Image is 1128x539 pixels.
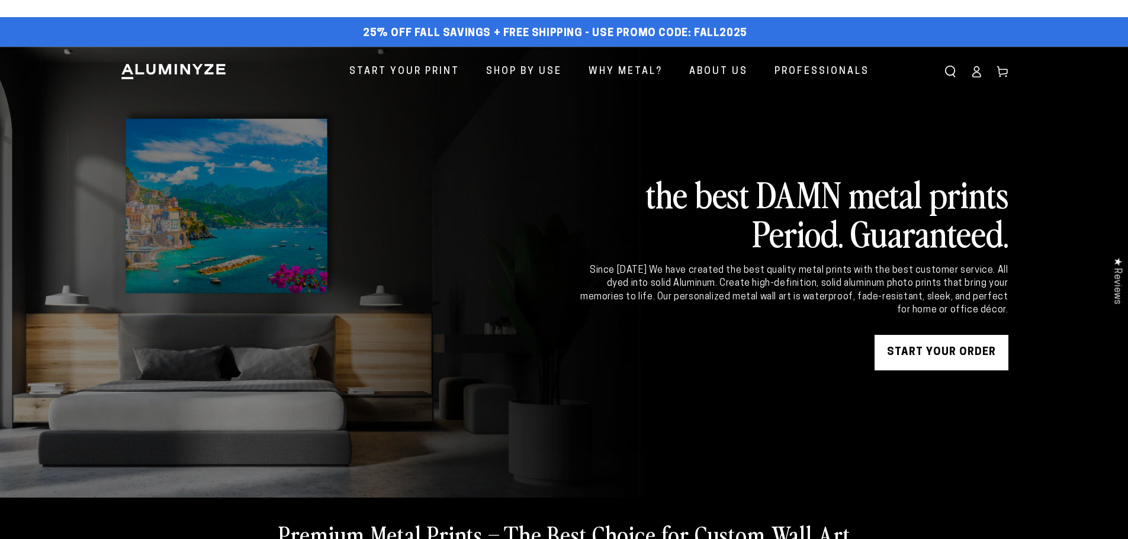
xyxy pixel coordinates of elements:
[589,63,663,80] span: Why Metal?
[875,335,1008,370] a: START YOUR Order
[580,56,671,88] a: Why Metal?
[766,56,878,88] a: Professionals
[349,63,459,80] span: Start Your Print
[477,56,571,88] a: Shop By Use
[363,27,747,40] span: 25% off FALL Savings + Free Shipping - Use Promo Code: FALL2025
[689,63,748,80] span: About Us
[579,264,1008,317] div: Since [DATE] We have created the best quality metal prints with the best customer service. All dy...
[340,56,468,88] a: Start Your Print
[579,174,1008,252] h2: the best DAMN metal prints Period. Guaranteed.
[1105,248,1128,314] div: Click to open Judge.me floating reviews tab
[120,63,227,80] img: Aluminyze
[937,59,963,85] summary: Search our site
[680,56,757,88] a: About Us
[775,63,869,80] span: Professionals
[486,63,562,80] span: Shop By Use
